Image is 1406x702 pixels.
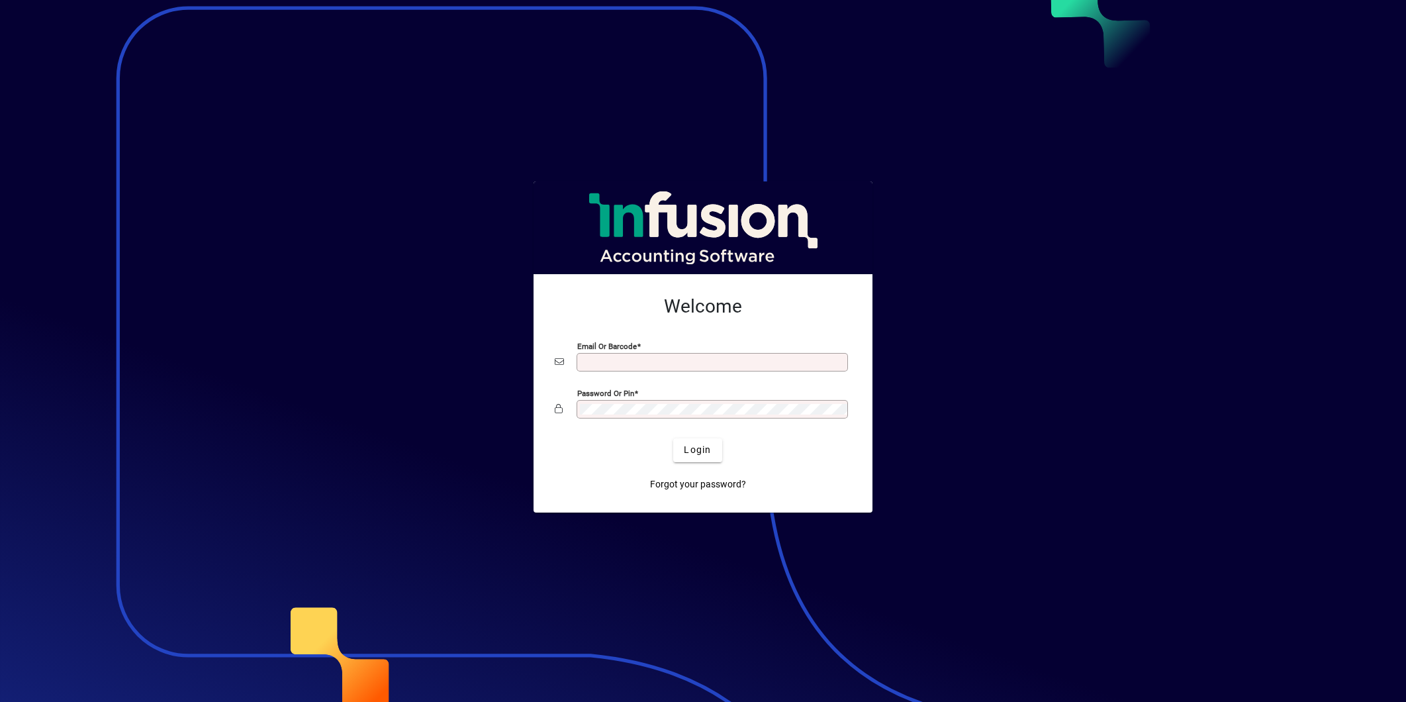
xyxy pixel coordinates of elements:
mat-label: Password or Pin [577,388,634,397]
span: Login [684,443,711,457]
span: Forgot your password? [650,477,746,491]
a: Forgot your password? [645,473,751,497]
h2: Welcome [555,295,851,318]
button: Login [673,438,722,462]
mat-label: Email or Barcode [577,341,637,350]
